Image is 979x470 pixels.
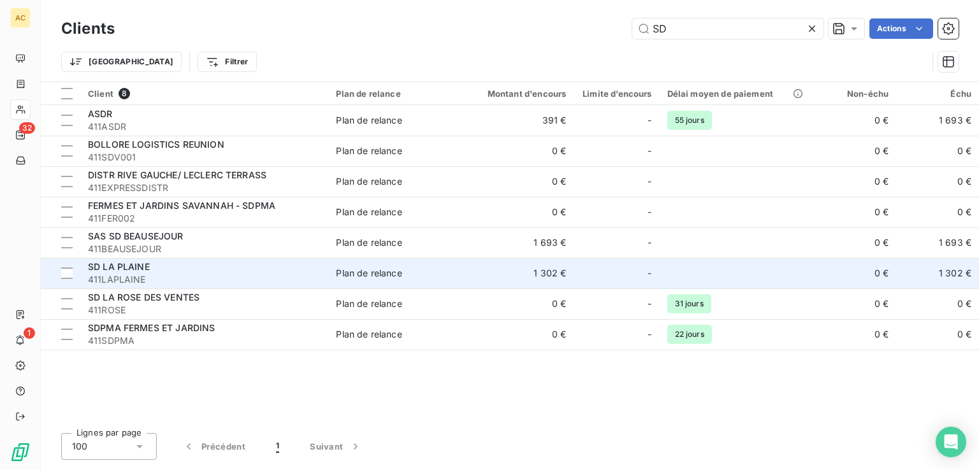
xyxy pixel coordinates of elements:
td: 1 693 € [896,105,979,136]
td: 0 € [813,319,896,350]
span: - [648,206,651,218]
span: SD LA ROSE DES VENTES [88,292,199,303]
span: DISTR RIVE GAUCHE/ LECLERC TERRASS [88,169,266,180]
input: Rechercher [632,18,823,39]
td: 0 € [463,166,574,197]
div: Plan de relance [336,267,402,280]
td: 0 € [813,227,896,258]
div: Open Intercom Messenger [936,427,966,457]
td: 0 € [813,166,896,197]
span: - [648,175,651,188]
div: Plan de relance [336,297,402,310]
span: 411SDV001 [88,151,321,164]
div: Plan de relance [336,236,402,249]
div: AC [10,8,31,28]
button: Suivant [294,433,377,460]
div: Plan de relance [336,89,455,99]
span: 411ASDR [88,120,321,133]
span: 22 jours [667,325,712,344]
td: 0 € [463,197,574,227]
span: - [648,114,651,127]
span: - [648,145,651,157]
span: SAS SD BEAUSEJOUR [88,231,184,241]
span: SDPMA FERMES ET JARDINS [88,322,215,333]
img: Logo LeanPay [10,442,31,462]
td: 0 € [896,136,979,166]
td: 0 € [896,197,979,227]
span: 32 [19,122,35,134]
span: ASDR [88,108,113,119]
span: 1 [276,440,279,453]
td: 1 302 € [896,258,979,288]
div: Échu [904,89,971,99]
button: Actions [869,18,933,39]
td: 0 € [813,288,896,319]
span: - [648,297,651,310]
td: 0 € [813,197,896,227]
span: FERMES ET JARDINS SAVANNAH - SDPMA [88,200,275,211]
span: 411LAPLAINE [88,273,321,286]
td: 0 € [813,136,896,166]
span: 31 jours [667,294,711,313]
td: 391 € [463,105,574,136]
span: BOLLORE LOGISTICS REUNION [88,139,224,150]
div: Plan de relance [336,175,402,188]
span: Client [88,89,113,99]
span: 55 jours [667,111,712,130]
span: 411BEAUSEJOUR [88,243,321,255]
span: 411ROSE [88,304,321,317]
div: Plan de relance [336,328,402,341]
button: [GEOGRAPHIC_DATA] [61,52,182,72]
td: 0 € [463,319,574,350]
h3: Clients [61,17,115,40]
td: 0 € [896,166,979,197]
button: Filtrer [198,52,256,72]
span: 411SDPMA [88,334,321,347]
td: 0 € [463,136,574,166]
span: 100 [72,440,87,453]
div: Plan de relance [336,145,402,157]
td: 1 693 € [463,227,574,258]
td: 0 € [896,288,979,319]
div: Non-échu [821,89,888,99]
div: Délai moyen de paiement [667,89,806,99]
div: Plan de relance [336,114,402,127]
td: 1 693 € [896,227,979,258]
button: 1 [261,433,294,460]
div: Montant d'encours [470,89,566,99]
td: 1 302 € [463,258,574,288]
span: 1 [24,327,35,339]
td: 0 € [463,288,574,319]
td: 0 € [813,258,896,288]
button: Précédent [167,433,261,460]
span: 411EXPRESSDISTR [88,182,321,194]
td: 0 € [813,105,896,136]
div: Limite d’encours [581,89,651,99]
div: Plan de relance [336,206,402,218]
span: 8 [119,88,130,99]
span: - [648,267,651,280]
span: - [648,328,651,341]
span: 411FER002 [88,212,321,225]
span: - [648,236,651,249]
td: 0 € [896,319,979,350]
span: SD LA PLAINE [88,261,150,272]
